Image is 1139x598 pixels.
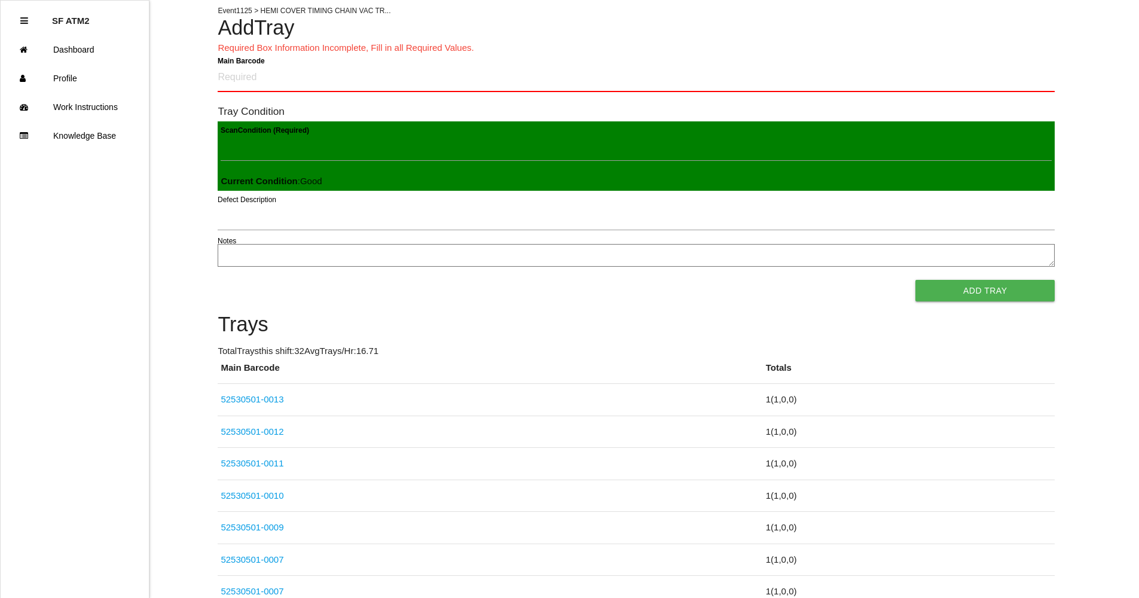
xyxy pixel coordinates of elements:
[763,416,1055,448] td: 1 ( 1 , 0 , 0 )
[915,280,1055,301] button: Add Tray
[221,522,283,532] a: 52530501-0009
[221,490,283,501] a: 52530501-0010
[1,93,149,121] a: Work Instructions
[218,56,265,65] b: Main Barcode
[221,426,283,437] a: 52530501-0012
[763,544,1055,576] td: 1 ( 1 , 0 , 0 )
[218,106,1055,117] h6: Tray Condition
[763,384,1055,416] td: 1 ( 1 , 0 , 0 )
[1,64,149,93] a: Profile
[218,361,762,384] th: Main Barcode
[221,458,283,468] a: 52530501-0011
[20,7,28,35] div: Close
[221,126,309,134] b: Scan Condition (Required)
[221,394,283,404] a: 52530501-0013
[221,176,322,186] span: : Good
[218,17,1055,39] h4: Add Tray
[1,35,149,64] a: Dashboard
[218,344,1055,358] p: Total Trays this shift: 32 Avg Trays /Hr: 16.71
[763,480,1055,512] td: 1 ( 1 , 0 , 0 )
[763,448,1055,480] td: 1 ( 1 , 0 , 0 )
[52,7,90,26] p: SF ATM2
[221,176,297,186] b: Current Condition
[1,121,149,150] a: Knowledge Base
[218,236,236,246] label: Notes
[763,361,1055,384] th: Totals
[763,512,1055,544] td: 1 ( 1 , 0 , 0 )
[221,554,283,565] a: 52530501-0007
[218,41,1055,55] p: Required Box Information Incomplete, Fill in all Required Values.
[218,7,390,15] span: Event 1125 > HEMI COVER TIMING CHAIN VAC TR...
[218,313,1055,336] h4: Trays
[218,194,276,205] label: Defect Description
[221,586,283,596] a: 52530501-0007
[218,64,1055,92] input: Required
